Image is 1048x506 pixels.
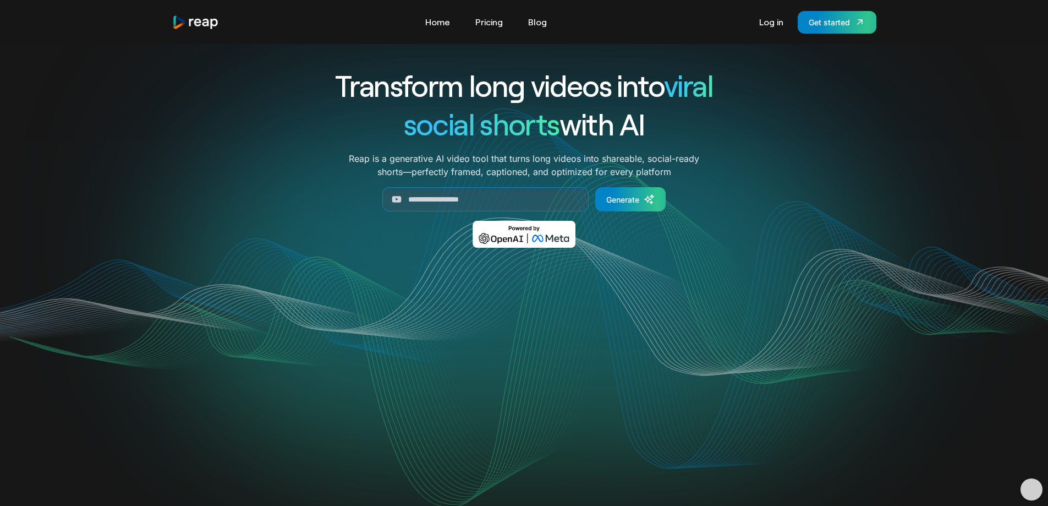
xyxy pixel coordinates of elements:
form: Generate Form [295,187,753,211]
a: Get started [798,11,876,34]
img: Powered by OpenAI & Meta [473,221,575,248]
div: Generate [606,194,639,205]
div: Get started [809,17,850,28]
h1: Transform long videos into [295,66,753,105]
a: Generate [595,187,666,211]
span: social shorts [404,106,559,142]
img: reap logo [172,15,220,30]
h1: with AI [295,105,753,143]
a: home [172,15,220,30]
a: Home [420,13,456,31]
a: Pricing [470,13,508,31]
a: Blog [523,13,552,31]
a: Log in [754,13,789,31]
p: Reap is a generative AI video tool that turns long videos into shareable, social-ready shorts—per... [349,152,699,178]
video: Your browser does not support the video tag. [303,264,745,486]
span: viral [664,67,713,103]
